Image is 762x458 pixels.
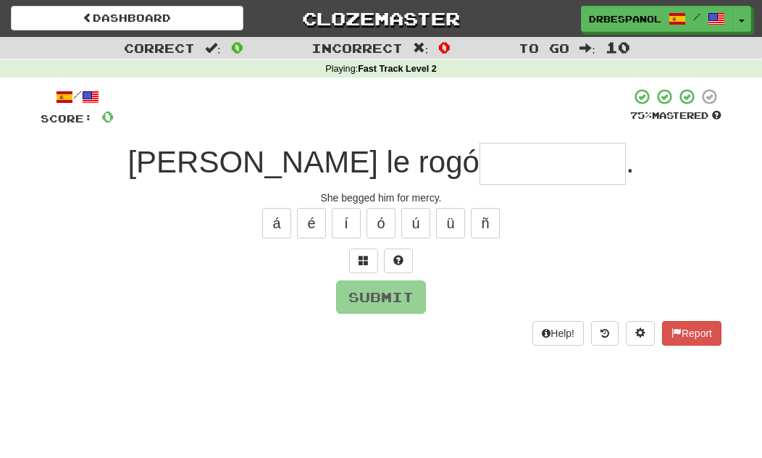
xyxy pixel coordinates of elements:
[262,208,291,238] button: á
[581,6,733,32] a: drbespanol /
[265,6,498,31] a: Clozemaster
[101,107,114,125] span: 0
[41,112,93,125] span: Score:
[231,38,243,56] span: 0
[124,41,195,55] span: Correct
[384,249,413,273] button: Single letter hint - you only get 1 per sentence and score half the points! alt+h
[41,88,114,106] div: /
[519,41,569,55] span: To go
[127,145,480,179] span: [PERSON_NAME] le rogó
[367,208,395,238] button: ó
[626,145,635,179] span: .
[693,12,700,22] span: /
[630,109,721,122] div: Mastered
[589,12,661,25] span: drbespanol
[438,38,451,56] span: 0
[297,208,326,238] button: é
[662,321,721,346] button: Report
[311,41,403,55] span: Incorrect
[413,42,429,54] span: :
[41,191,721,205] div: She begged him for mercy.
[436,208,465,238] button: ü
[591,321,619,346] button: Round history (alt+y)
[401,208,430,238] button: ú
[606,38,630,56] span: 10
[11,6,243,30] a: Dashboard
[336,280,426,314] button: Submit
[532,321,584,346] button: Help!
[630,109,652,121] span: 75 %
[579,42,595,54] span: :
[349,249,378,273] button: Switch sentence to multiple choice alt+p
[471,208,500,238] button: ñ
[332,208,361,238] button: í
[358,64,437,74] strong: Fast Track Level 2
[205,42,221,54] span: :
